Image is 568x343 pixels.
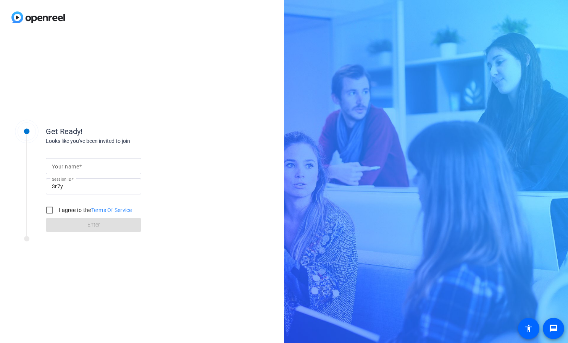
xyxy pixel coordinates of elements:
[57,206,132,214] label: I agree to the
[91,207,132,213] a: Terms Of Service
[46,126,198,137] div: Get Ready!
[46,137,198,145] div: Looks like you've been invited to join
[524,324,533,333] mat-icon: accessibility
[52,177,71,181] mat-label: Session ID
[52,163,79,170] mat-label: Your name
[549,324,558,333] mat-icon: message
